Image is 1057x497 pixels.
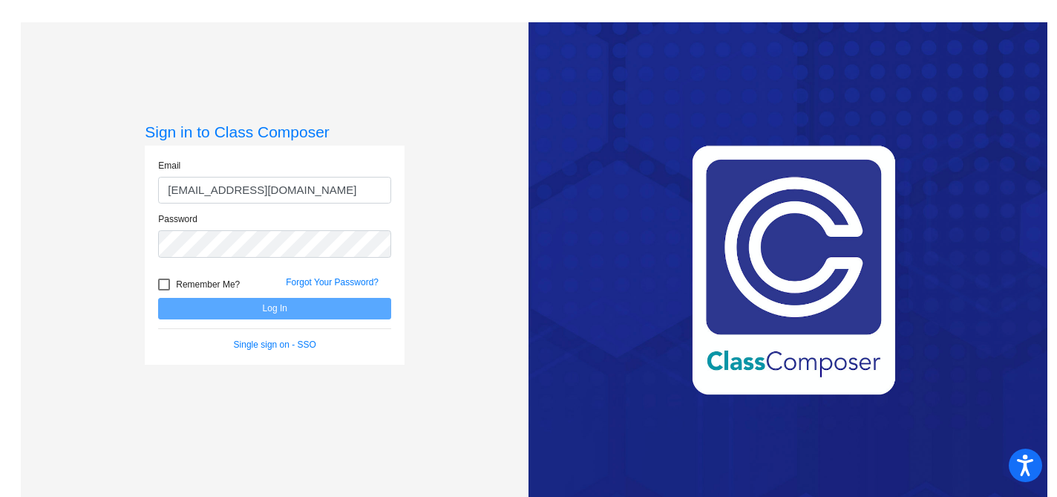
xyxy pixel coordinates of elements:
[158,212,197,226] label: Password
[286,277,379,288] a: Forgot Your Password?
[158,298,391,319] button: Log In
[176,276,240,293] span: Remember Me?
[158,159,180,172] label: Email
[145,123,405,141] h3: Sign in to Class Composer
[234,340,316,350] a: Single sign on - SSO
